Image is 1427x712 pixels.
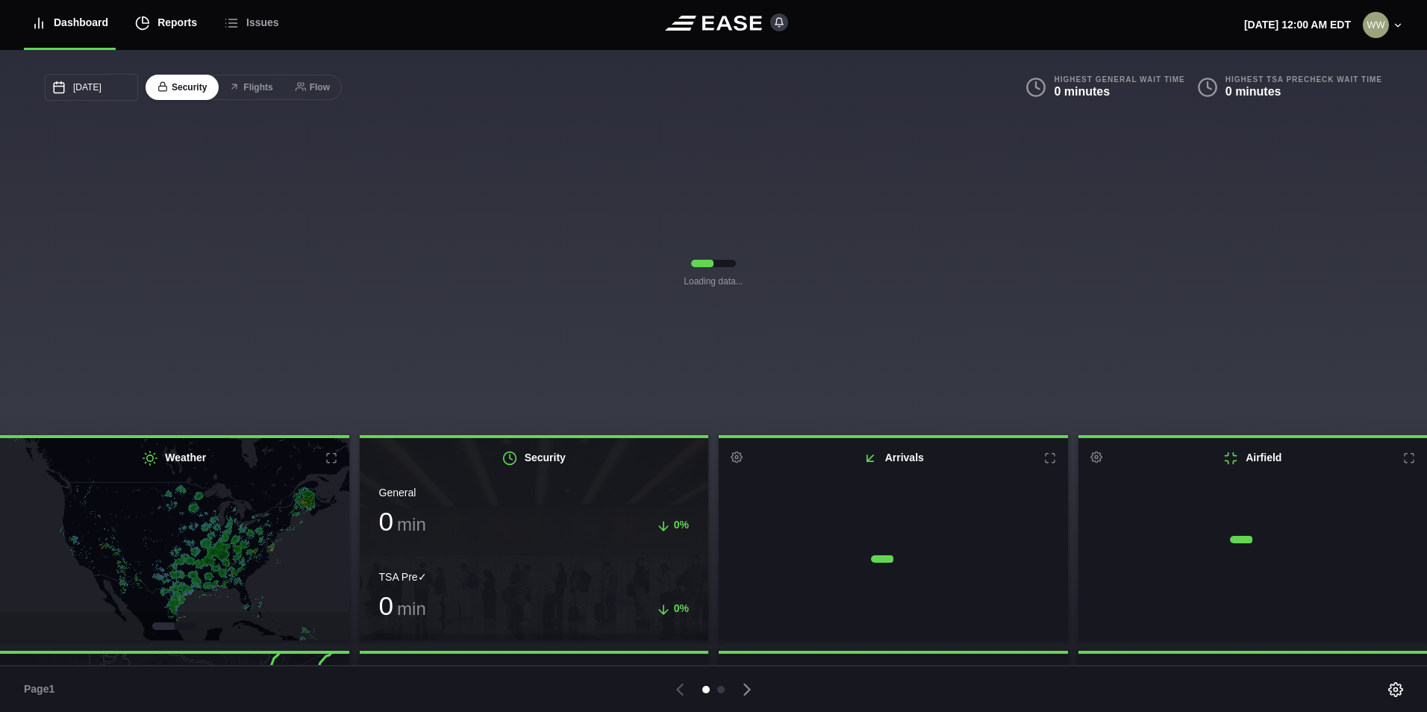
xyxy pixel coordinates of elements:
[379,508,426,534] h3: 0
[1363,12,1389,38] img: 44fab04170f095a2010eee22ca678195
[1225,75,1382,84] b: Highest TSA PreCheck Wait Time
[379,593,426,619] h3: 0
[284,75,342,101] button: Flow
[24,681,61,697] span: Page 1
[1054,85,1110,98] b: 0 minutes
[45,74,138,101] input: mm/dd/yyyy
[1244,17,1351,33] p: [DATE] 12:00 AM EDT
[1054,75,1184,84] b: Highest General Wait Time
[1225,85,1281,98] b: 0 minutes
[397,514,426,534] span: min
[379,569,690,585] div: TSA Pre✓
[360,634,709,662] div: Last updated: 12:00 AM
[719,438,1068,478] h2: Arrivals
[684,275,743,288] b: Loading data...
[217,75,284,101] button: Flights
[360,654,709,693] h2: Parking
[719,654,1068,693] h2: Departures
[397,599,426,619] span: min
[146,75,219,101] button: Security
[674,519,689,531] span: 0%
[674,602,689,614] span: 0%
[379,485,690,501] div: General
[360,438,709,478] h2: Security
